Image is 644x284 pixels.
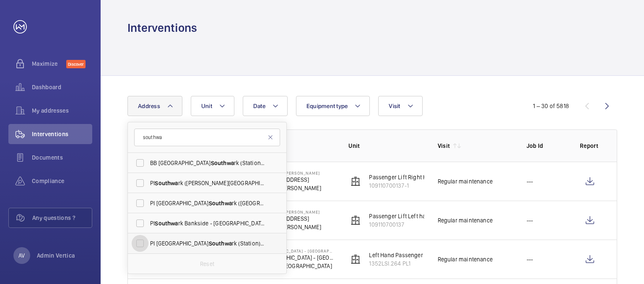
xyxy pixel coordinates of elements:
[351,254,361,264] img: elevator.svg
[260,248,335,253] p: [GEOGRAPHIC_DATA] - [GEOGRAPHIC_DATA] ([GEOGRAPHIC_DATA])
[580,142,600,150] p: Report
[32,59,66,68] span: Maximize
[527,142,566,150] p: Job Id
[32,130,92,138] span: Interventions
[296,96,370,116] button: Equipment type
[351,176,361,186] img: elevator.svg
[378,96,422,116] button: Visit
[389,103,400,109] span: Visit
[527,177,533,186] p: ---
[438,216,493,225] div: Regular maintenance
[533,102,569,110] div: 1 – 30 of 5818
[369,173,449,181] p: Passenger Lift Right Handed w
[150,159,265,167] span: BB [GEOGRAPHIC_DATA] rk (Station) - [STREET_ADDRESS]
[127,20,197,36] h1: Interventions
[260,184,321,192] p: E8 3DF [PERSON_NAME]
[369,212,432,220] p: Passenger Lift Left hand
[527,255,533,263] p: ---
[243,96,288,116] button: Date
[18,251,25,260] p: AV
[200,260,214,268] p: Reset
[369,251,423,259] p: Left Hand Passenger
[209,240,232,247] span: Southwa
[260,253,335,262] p: [GEOGRAPHIC_DATA] - [GEOGRAPHIC_DATA] ([GEOGRAPHIC_DATA])
[209,200,232,207] span: Southwa
[438,177,493,186] div: Regular maintenance
[32,177,92,185] span: Compliance
[306,103,348,109] span: Equipment type
[150,199,265,207] span: PI [GEOGRAPHIC_DATA] rk ([GEOGRAPHIC_DATA]) - [STREET_ADDRESS]
[260,223,321,231] p: E8 3DF [PERSON_NAME]
[150,179,265,187] span: PI rk ([PERSON_NAME][GEOGRAPHIC_DATA]) - [STREET_ADDRESS], RK SE1 0FL
[201,103,212,109] span: Unit
[369,259,423,268] p: 1352LSI.264 PL1
[32,106,92,115] span: My addresses
[211,160,234,166] span: Southwa
[260,176,321,184] p: [STREET_ADDRESS]
[37,251,75,260] p: Admin Vertica
[351,215,361,225] img: elevator.svg
[260,209,321,214] p: PI London [PERSON_NAME]
[527,216,533,225] p: ---
[134,129,280,146] input: Search by address
[369,181,449,190] p: 109110700137-1
[369,220,432,229] p: 109110700137
[150,219,265,227] span: PI rk Bankside - [GEOGRAPHIC_DATA], [STREET_ADDRESS], RK SE1 9EF
[260,170,321,176] p: PI London [PERSON_NAME]
[32,214,92,222] span: Any questions ?
[438,255,493,263] div: Regular maintenance
[260,214,321,223] p: [STREET_ADDRESS]
[150,239,265,248] span: PI [GEOGRAPHIC_DATA] rk (Station) - [STREET_ADDRESS]
[155,220,178,227] span: Southwa
[260,142,335,150] p: Address
[253,103,265,109] span: Date
[191,96,234,116] button: Unit
[438,142,450,150] p: Visit
[155,180,178,186] span: Southwa
[66,60,86,68] span: Discover
[32,153,92,162] span: Documents
[260,262,335,270] p: E16 1EA [GEOGRAPHIC_DATA]
[32,83,92,91] span: Dashboard
[348,142,424,150] p: Unit
[127,96,182,116] button: Address
[138,103,160,109] span: Address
